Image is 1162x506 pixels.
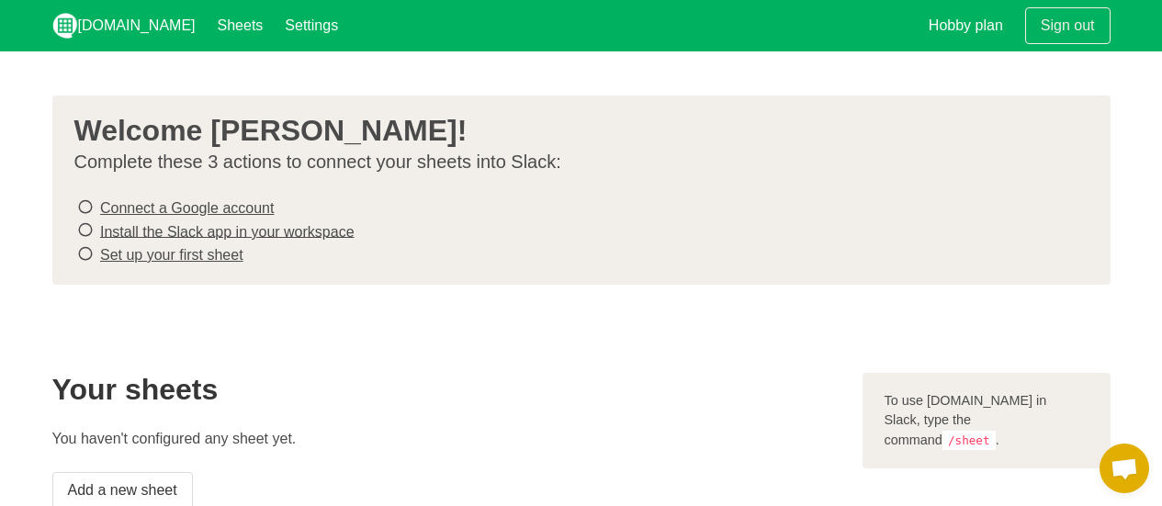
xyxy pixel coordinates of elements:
a: Set up your first sheet [100,247,243,263]
h3: Welcome [PERSON_NAME]! [74,114,1074,147]
a: Sign out [1025,7,1111,44]
img: logo_v2_white.png [52,13,78,39]
h2: Your sheets [52,373,840,406]
a: Connect a Google account [100,200,274,216]
div: To use [DOMAIN_NAME] in Slack, type the command . [863,373,1111,469]
code: /sheet [942,431,996,450]
p: You haven't configured any sheet yet. [52,428,840,450]
a: Install the Slack app in your workspace [100,223,355,239]
a: Open chat [1100,444,1149,493]
p: Complete these 3 actions to connect your sheets into Slack: [74,151,1074,174]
